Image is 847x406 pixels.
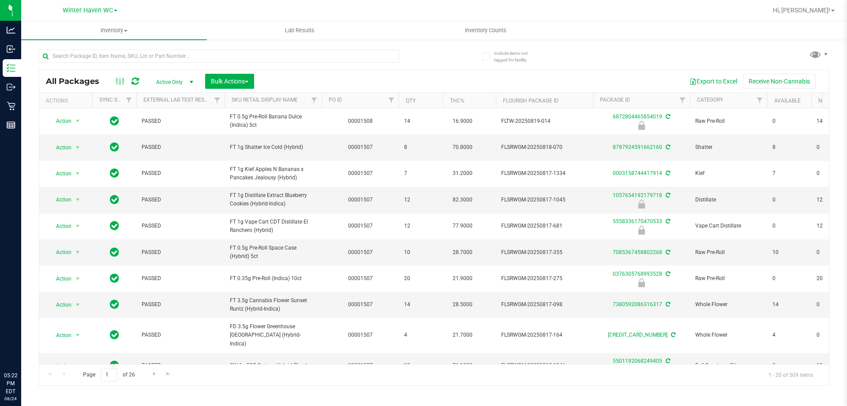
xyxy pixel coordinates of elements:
span: PASSED [142,248,219,257]
span: 0 [772,361,806,370]
span: FLSRWGM-20250817-355 [501,248,588,257]
a: 7380592086316317 [613,301,662,307]
a: Filter [122,93,136,108]
span: Distillate [695,196,762,204]
span: 1 - 20 of 509 items [761,368,820,381]
span: Action [48,141,72,154]
div: Launch Hold [592,121,691,130]
span: 14 [772,300,806,309]
span: PASSED [142,169,219,178]
span: 0 [772,117,806,125]
span: Sync from Compliance System [664,249,670,255]
span: PASSED [142,300,219,309]
span: In Sync [110,298,119,311]
span: Sync from Compliance System [664,114,670,120]
a: Category [697,97,723,103]
span: 12 [404,222,438,230]
a: PO ID [329,97,342,103]
span: 28.7000 [448,246,477,259]
span: 31.2000 [448,167,477,180]
a: Go to the last page [162,368,175,380]
span: FT 1g Distillate Extract Blueberry Cookies (Hybrid-Indica) [230,191,316,208]
span: select [72,273,83,285]
span: FLSRWGM-20250817-1334 [501,169,588,178]
a: 00001507 [348,144,373,150]
span: select [72,329,83,341]
span: PASSED [142,274,219,283]
span: Sync from Compliance System [664,271,670,277]
span: 7 [772,169,806,178]
span: 82.3000 [448,194,477,206]
span: Sync from Compliance System [664,144,670,150]
span: Sync from Compliance System [664,170,670,176]
span: FT 0.5g Pre-Roll Banana Dulce (Indica) 5ct [230,113,316,129]
span: 0 [772,222,806,230]
button: Bulk Actions [205,74,254,89]
span: FT 1g Shatter Ice Cold (Hybrid) [230,143,316,152]
span: PASSED [142,117,219,125]
span: Whole Flower [695,300,762,309]
span: All Packages [46,76,108,86]
span: FT 0.5g Pre-Roll Space Case (Hybrid) 5ct [230,244,316,261]
a: 0003158744417914 [613,170,662,176]
a: 00001507 [348,301,373,307]
a: 5558336170470533 [613,218,662,224]
span: Action [48,360,72,372]
a: Flourish Package ID [503,98,558,104]
span: 10 [772,248,806,257]
span: 7 [404,169,438,178]
a: 00001508 [348,118,373,124]
a: Package ID [600,97,630,103]
div: Newly Received [592,200,691,209]
span: 20 [404,274,438,283]
span: Action [48,299,72,311]
span: 76.1000 [448,359,477,372]
span: Raw Pre-Roll [695,117,762,125]
div: Newly Received [592,278,691,287]
span: Sync from Compliance System [664,192,670,198]
span: 0 [772,196,806,204]
a: Qty [406,98,416,104]
span: select [72,167,83,180]
a: Sku Retail Display Name [232,97,298,103]
span: Raw Pre-Roll [695,274,762,283]
span: select [72,141,83,154]
span: 16.9000 [448,115,477,128]
input: 1 [101,368,117,382]
button: Export to Excel [684,74,743,89]
span: Action [48,167,72,180]
a: Go to the next page [148,368,161,380]
span: Action [48,220,72,232]
span: 10 [404,248,438,257]
p: 05:22 PM EDT [4,372,17,395]
span: Action [48,115,72,127]
a: Filter [384,93,399,108]
span: 14 [404,117,438,125]
span: 21.9000 [448,272,477,285]
a: 00001507 [348,197,373,203]
span: Action [48,246,72,258]
span: 8 [404,143,438,152]
span: select [72,246,83,258]
iframe: Resource center [9,335,35,362]
div: Newly Received [592,226,691,235]
span: In Sync [110,194,119,206]
span: Full Spectrum Oil [695,361,762,370]
a: Filter [753,93,767,108]
button: Receive Non-Cannabis [743,74,816,89]
inline-svg: Inbound [7,45,15,53]
a: Filter [307,93,322,108]
span: Action [48,273,72,285]
span: 77.9000 [448,220,477,232]
span: In Sync [110,329,119,341]
span: FT 0.35g Pre-Roll (Indica) 10ct [230,274,316,283]
span: In Sync [110,115,119,127]
span: Bulk Actions [211,78,248,85]
span: PASSED [142,361,219,370]
span: Action [48,194,72,206]
span: PASSED [142,143,219,152]
a: Inventory [21,21,207,40]
div: Actions [46,98,89,104]
span: PASSED [142,196,219,204]
span: 70.8000 [448,141,477,154]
